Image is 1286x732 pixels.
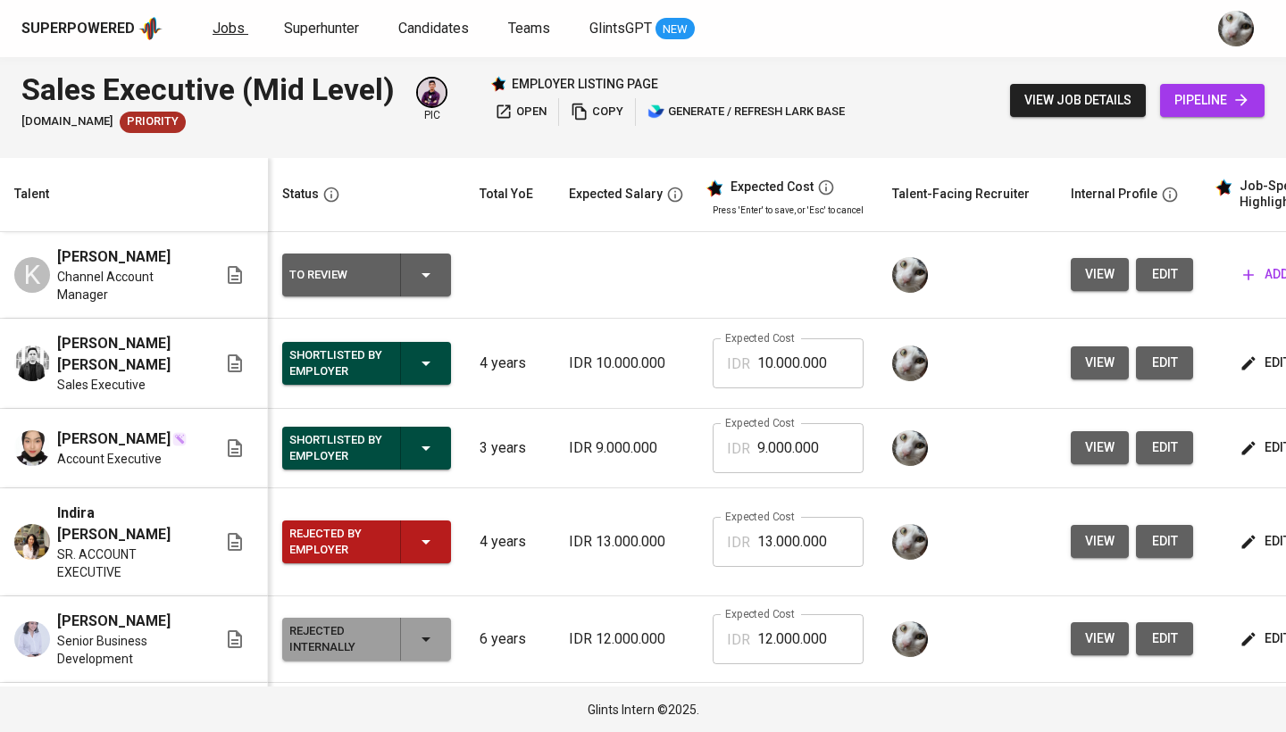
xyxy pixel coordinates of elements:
[21,113,113,130] span: [DOMAIN_NAME]
[1136,525,1193,558] a: edit
[480,437,540,459] p: 3 years
[14,524,50,560] img: Indira Aprilia Amanda
[647,103,665,121] img: lark
[1136,431,1193,464] a: edit
[1010,84,1146,117] button: view job details
[713,204,864,217] p: Press 'Enter' to save, or 'Esc' to cancel
[21,15,163,42] a: Superpoweredapp logo
[1085,530,1115,553] span: view
[57,545,196,581] span: SR. ACCOUNT EXECUTIVE
[120,112,186,133] div: New Job received from Demand Team
[1218,11,1254,46] img: tharisa.rizky@glints.com
[57,333,196,376] span: [PERSON_NAME] [PERSON_NAME]
[213,18,248,40] a: Jobs
[289,620,386,659] div: Rejected Internally
[892,183,1030,205] div: Talent-Facing Recruiter
[14,621,50,657] img: Tasha Novianti
[480,183,533,205] div: Total YoE
[21,68,395,112] div: Sales Executive (Mid Level)
[647,102,845,122] span: generate / refresh lark base
[706,179,723,197] img: glints_star.svg
[512,75,658,93] p: employer listing page
[213,20,245,37] span: Jobs
[892,257,928,293] img: tharisa.rizky@glints.com
[1071,622,1129,655] button: view
[282,520,451,563] button: Rejected by Employer
[21,19,135,39] div: Superpowered
[508,18,554,40] a: Teams
[282,618,451,661] button: Rejected Internally
[172,432,187,446] img: magic_wand.svg
[731,179,814,195] div: Expected Cost
[727,438,750,460] p: IDR
[1024,89,1132,112] span: view job details
[508,20,550,37] span: Teams
[282,254,451,296] button: To Review
[892,621,928,657] img: tharisa.rizky@glints.com
[1136,346,1193,379] button: edit
[1215,179,1232,196] img: glints_star.svg
[14,183,49,205] div: Talent
[656,21,695,38] span: NEW
[490,76,506,92] img: Glints Star
[416,77,447,123] div: pic
[571,102,623,122] span: copy
[398,18,472,40] a: Candidates
[282,427,451,470] button: Shortlisted by Employer
[1071,346,1129,379] button: view
[1085,352,1115,374] span: view
[1085,263,1115,286] span: view
[480,353,540,374] p: 4 years
[892,430,928,466] img: tharisa.rizky@glints.com
[289,428,386,468] div: Shortlisted by Employer
[1071,431,1129,464] button: view
[1150,530,1179,553] span: edit
[282,183,319,205] div: Status
[490,98,551,126] button: open
[418,79,446,106] img: erwin@glints.com
[589,18,695,40] a: GlintsGPT NEW
[289,522,386,561] div: Rejected by Employer
[14,257,50,293] div: K
[57,503,196,545] span: Indira [PERSON_NAME]
[569,353,684,374] p: IDR 10.000.000
[120,113,186,130] span: Priority
[1071,183,1157,205] div: Internal Profile
[1136,258,1193,291] button: edit
[282,342,451,385] button: Shortlisted by Employer
[1150,628,1179,650] span: edit
[14,430,50,466] img: Aghnia Zelfy
[289,344,386,383] div: Shortlisted by Employer
[569,183,663,205] div: Expected Salary
[495,102,547,122] span: open
[57,246,171,268] span: [PERSON_NAME]
[1085,628,1115,650] span: view
[1071,258,1129,291] button: view
[1085,437,1115,459] span: view
[289,263,386,287] div: To Review
[727,532,750,553] p: IDR
[1160,84,1265,117] a: pipeline
[57,611,171,632] span: [PERSON_NAME]
[589,20,652,37] span: GlintsGPT
[892,524,928,560] img: tharisa.rizky@glints.com
[727,354,750,375] p: IDR
[569,437,684,459] p: IDR 9.000.000
[1071,525,1129,558] button: view
[1136,622,1193,655] button: edit
[643,98,849,126] button: lark generate / refresh lark base
[57,376,146,394] span: Sales Executive
[1174,89,1250,112] span: pipeline
[566,98,628,126] button: copy
[138,15,163,42] img: app logo
[727,629,750,651] p: IDR
[569,628,684,650] p: IDR 12.000.000
[57,632,196,668] span: Senior Business Development
[480,531,540,553] p: 4 years
[57,268,196,304] span: Channel Account Manager
[1150,437,1179,459] span: edit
